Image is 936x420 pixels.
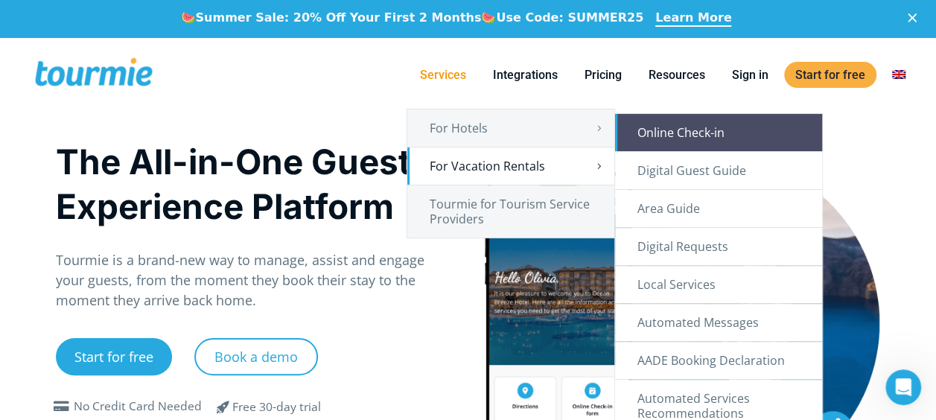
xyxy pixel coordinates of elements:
span:  [206,398,241,416]
div: Free 30-day trial [232,398,321,416]
h1: The All-in-One Guest Experience Platform [56,139,453,229]
a: Integrations [482,66,569,84]
a: Start for free [56,338,172,375]
a: For Hotels [407,109,614,147]
a: Book a demo [194,338,318,375]
a: Local Services [615,266,822,303]
a: Digital Guest Guide [615,152,822,189]
a: Learn More [655,10,731,27]
a: Start for free [784,62,876,88]
iframe: Intercom live chat [885,369,921,405]
div: 🍉 🍉 [181,10,644,25]
div: Close [908,13,923,22]
a: Pricing [573,66,633,84]
a: For Vacation Rentals [407,147,614,185]
a: Services [409,66,477,84]
div: No Credit Card Needed [74,398,202,416]
span:  [50,401,74,413]
a: AADE Booking Declaration [615,342,822,379]
p: Tourmie is a brand-new way to manage, assist and engage your guests, from the moment they book th... [56,250,453,311]
b: Summer Sale: 20% Off Your First 2 Months [196,10,482,25]
a: Resources [637,66,716,84]
a: Automated Messages [615,304,822,341]
a: Digital Requests [615,228,822,265]
a: Online Check-in [615,114,822,151]
b: Use Code: SUMMER25 [496,10,643,25]
a: Sign in [721,66,780,84]
a: Tourmie for Tourism Service Providers [407,185,614,238]
a: Area Guide [615,190,822,227]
